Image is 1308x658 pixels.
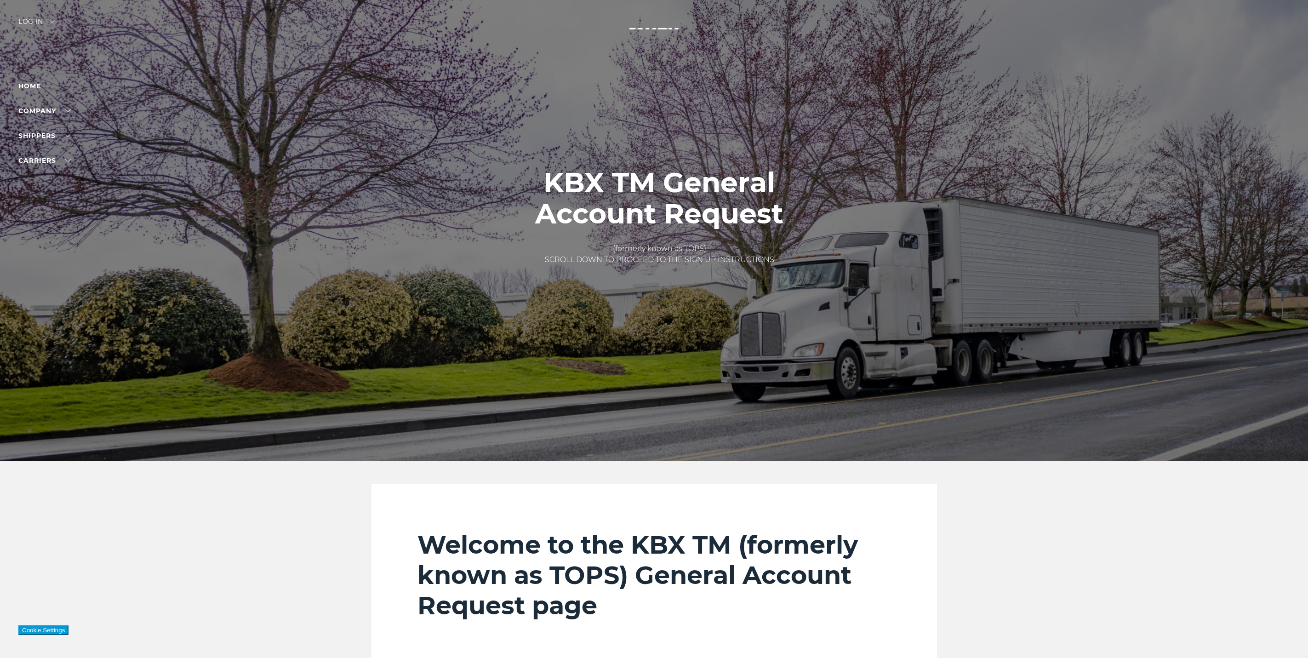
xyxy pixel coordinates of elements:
div: Log in [18,18,55,32]
h2: Welcome to the KBX TM (formerly known as TOPS) General Account Request page [417,530,891,621]
h1: KBX TM General Account Request [535,167,783,229]
a: SHIPPERS [18,132,70,140]
a: Home [18,82,41,90]
button: Cookie Settings [18,625,69,635]
a: Company [18,107,71,115]
img: kbx logo [620,18,689,59]
a: Carriers [18,156,71,165]
img: arrow [50,20,55,23]
p: (formerly known as TOPS) SCROLL DOWN TO PROCEED TO THE SIGN UP INSTRUCTIONS [535,243,783,265]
